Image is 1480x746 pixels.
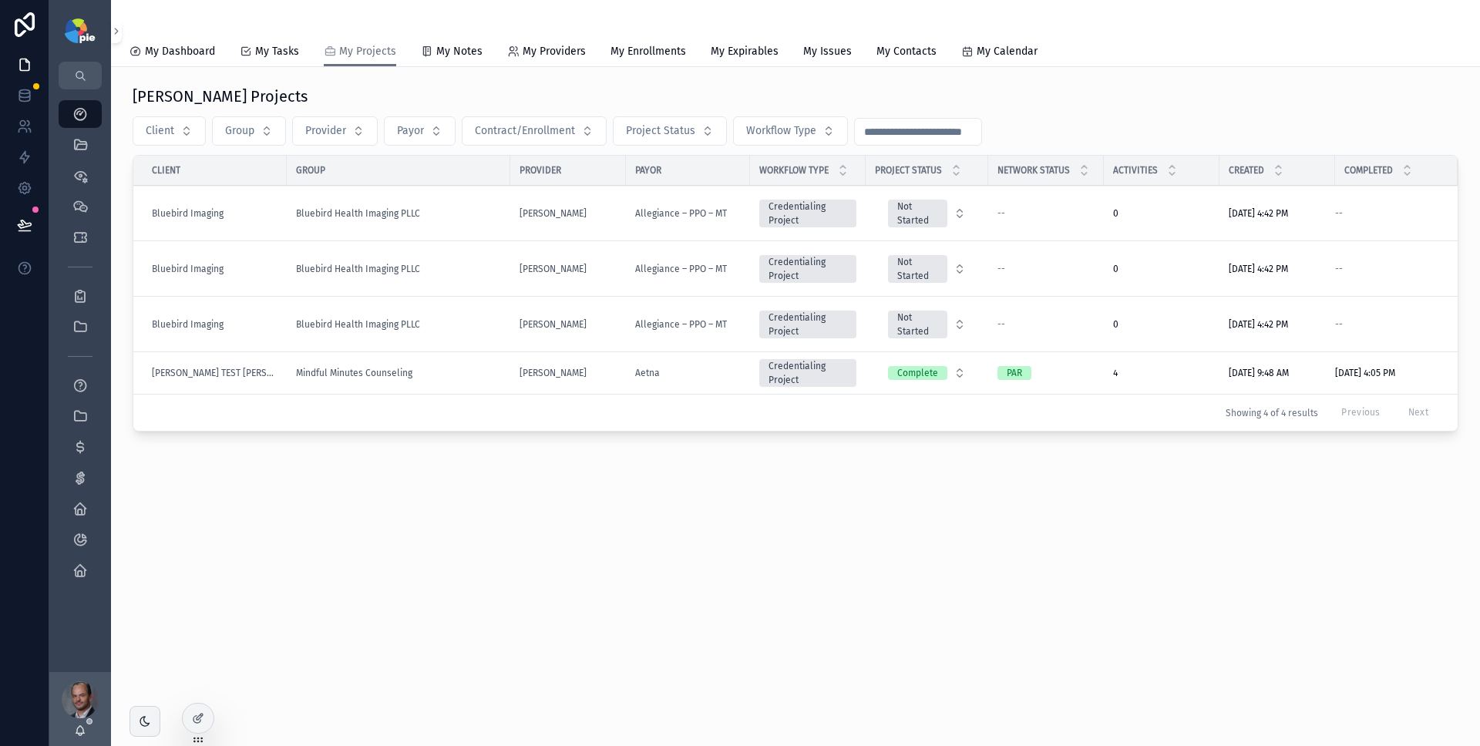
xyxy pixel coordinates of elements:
span: [DATE] 9:48 AM [1229,367,1289,379]
a: My Providers [507,38,586,69]
span: My Calendar [977,44,1038,59]
a: 0 [1113,207,1210,220]
a: Bluebird Imaging [152,207,224,220]
span: Workflow Type [759,164,829,176]
a: Bluebird Imaging [152,318,277,331]
span: Network Status [997,164,1070,176]
a: [PERSON_NAME] [520,263,587,275]
span: -- [997,263,1005,275]
span: Mindful Minutes Counseling [296,367,412,379]
a: Bluebird Health Imaging PLLC [296,207,420,220]
a: [DATE] 4:42 PM [1229,318,1326,331]
a: Aetna [635,367,741,379]
a: Bluebird Imaging [152,318,224,331]
a: -- [1335,318,1439,331]
div: PAR [1007,366,1022,380]
button: Select Button [876,359,978,387]
span: Contract/Enrollment [475,123,575,139]
a: Credentialing Project [759,255,856,283]
a: Select Button [875,247,979,290]
div: Not Started [897,255,938,283]
button: Select Button [384,116,456,146]
span: Bluebird Imaging [152,263,224,275]
a: Mindful Minutes Counseling [296,367,501,379]
div: scrollable content [49,89,111,604]
button: Select Button [733,116,848,146]
a: [PERSON_NAME] TEST [PERSON_NAME] LCSW [152,367,277,379]
span: [DATE] 4:42 PM [1229,207,1288,220]
span: My Projects [339,44,396,59]
a: [DATE] 4:42 PM [1229,263,1326,275]
a: [PERSON_NAME] [520,367,587,379]
a: Aetna [635,367,660,379]
a: 0 [1113,263,1210,275]
a: Select Button [875,303,979,345]
span: Activities [1113,164,1158,176]
img: App logo [65,18,95,43]
a: Bluebird Imaging [152,263,277,275]
div: Complete [897,366,938,380]
a: Allegiance – PPO – MT [635,318,727,331]
span: My Providers [523,44,586,59]
span: 0 [1113,318,1118,331]
a: Credentialing Project [759,311,856,338]
a: My Expirables [711,38,779,69]
a: [PERSON_NAME] [520,318,617,331]
span: Project Status [626,123,695,139]
span: Client [152,164,180,176]
a: Allegiance – PPO – MT [635,207,727,220]
span: 4 [1113,367,1118,379]
a: [DATE] 4:42 PM [1229,207,1326,220]
span: Completed [1344,164,1393,176]
a: My Contacts [876,38,937,69]
span: [PERSON_NAME] [520,318,587,331]
span: My Issues [803,44,852,59]
a: [PERSON_NAME] [520,367,617,379]
a: Select Button [875,192,979,234]
a: My Issues [803,38,852,69]
a: Bluebird Health Imaging PLLC [296,263,420,275]
a: Bluebird Health Imaging PLLC [296,263,501,275]
span: My Dashboard [145,44,215,59]
span: Client [146,123,174,139]
button: Select Button [876,248,978,289]
span: Allegiance – PPO – MT [635,263,727,275]
span: Group [225,123,254,139]
a: -- [997,263,1095,275]
button: Select Button [876,304,978,344]
a: 4 [1113,367,1210,379]
span: Group [296,164,325,176]
span: -- [1335,318,1343,331]
span: [DATE] 4:42 PM [1229,318,1288,331]
a: My Notes [421,38,483,69]
a: My Enrollments [610,38,686,69]
span: [PERSON_NAME] [520,207,587,220]
span: My Contacts [876,44,937,59]
a: My Calendar [961,38,1038,69]
span: -- [997,318,1005,331]
a: Allegiance – PPO – MT [635,318,741,331]
a: Credentialing Project [759,200,856,227]
button: Select Button [462,116,607,146]
button: Select Button [212,116,286,146]
span: Created [1229,164,1264,176]
a: [DATE] 9:48 AM [1229,367,1326,379]
a: -- [1335,207,1439,220]
a: My Dashboard [129,38,215,69]
span: [DATE] 4:05 PM [1335,367,1395,379]
span: Provider [305,123,346,139]
a: Allegiance – PPO – MT [635,263,741,275]
a: Bluebird Health Imaging PLLC [296,318,501,331]
a: Bluebird Health Imaging PLLC [296,207,501,220]
a: Select Button [875,358,979,388]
